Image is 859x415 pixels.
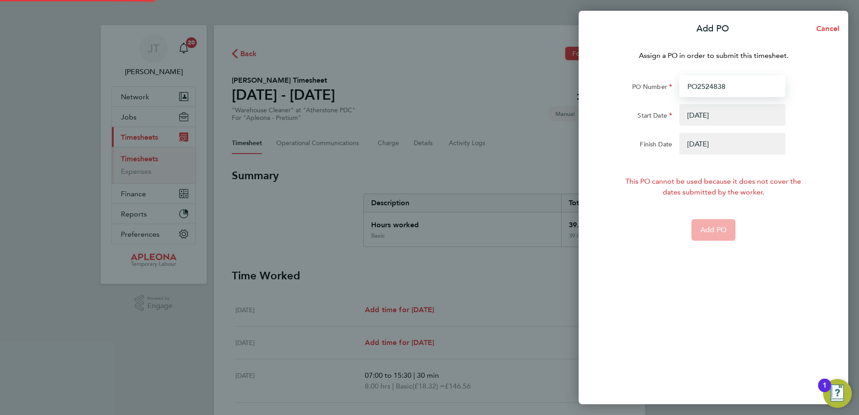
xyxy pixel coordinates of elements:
[814,24,839,33] span: Cancel
[638,111,672,122] label: Start Date
[823,385,827,397] div: 1
[619,176,808,198] div: This PO cannot be used because it does not cover the dates submitted by the worker.
[604,50,823,61] p: Assign a PO in order to submit this timesheet.
[632,83,672,93] label: PO Number
[679,75,785,97] input: Enter PO Number
[696,22,729,35] p: Add PO
[802,20,848,38] button: Cancel
[640,140,672,151] label: Finish Date
[823,379,852,408] button: Open Resource Center, 1 new notification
